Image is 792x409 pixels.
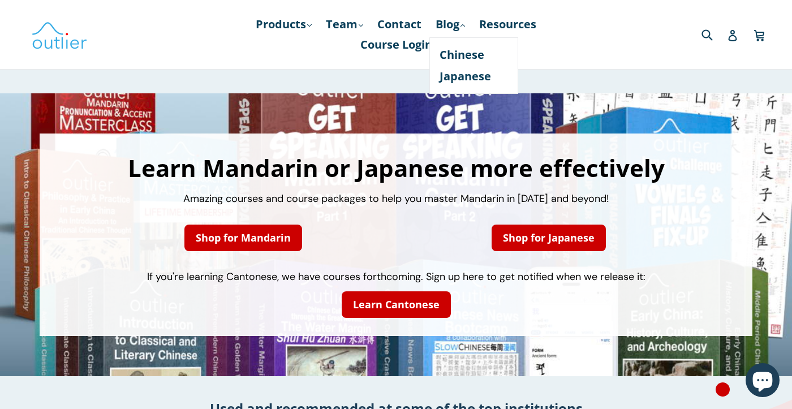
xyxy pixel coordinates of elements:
[250,14,317,35] a: Products
[184,225,302,251] a: Shop for Mandarin
[372,14,427,35] a: Contact
[51,156,741,180] h1: Learn Mandarin or Japanese more effectively
[147,270,645,283] span: If you're learning Cantonese, we have courses forthcoming. Sign up here to get notified when we r...
[440,44,508,66] a: Chinese
[440,66,508,87] a: Japanese
[699,23,730,46] input: Search
[320,14,369,35] a: Team
[355,35,438,55] a: Course Login
[31,18,88,51] img: Outlier Linguistics
[342,291,451,318] a: Learn Cantonese
[492,225,606,251] a: Shop for Japanese
[183,192,609,205] span: Amazing courses and course packages to help you master Mandarin in [DATE] and beyond!
[474,14,542,35] a: Resources
[742,363,783,400] inbox-online-store-chat: Shopify online store chat
[430,14,471,35] a: Blog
